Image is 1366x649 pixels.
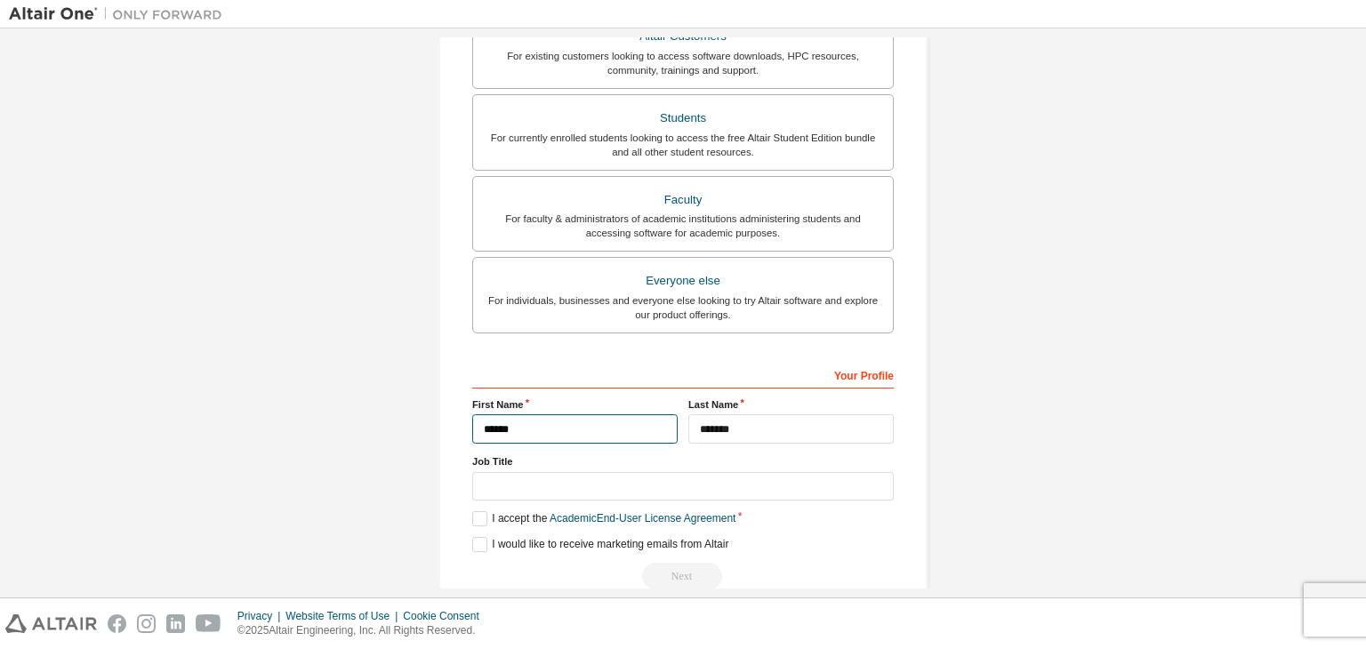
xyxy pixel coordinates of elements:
div: Cookie Consent [403,609,489,623]
img: instagram.svg [137,614,156,633]
img: facebook.svg [108,614,126,633]
div: Your Profile [472,360,894,389]
div: Read and acccept EULA to continue [472,563,894,589]
label: Last Name [688,397,894,412]
p: © 2025 Altair Engineering, Inc. All Rights Reserved. [237,623,490,638]
img: linkedin.svg [166,614,185,633]
div: Everyone else [484,268,882,293]
div: For currently enrolled students looking to access the free Altair Student Edition bundle and all ... [484,131,882,159]
div: Website Terms of Use [285,609,403,623]
label: Job Title [472,454,894,469]
label: I would like to receive marketing emails from Altair [472,537,728,552]
div: Privacy [237,609,285,623]
img: altair_logo.svg [5,614,97,633]
a: Academic End-User License Agreement [550,512,735,525]
label: First Name [472,397,678,412]
div: For individuals, businesses and everyone else looking to try Altair software and explore our prod... [484,293,882,322]
img: Altair One [9,5,231,23]
div: Students [484,106,882,131]
img: youtube.svg [196,614,221,633]
div: For faculty & administrators of academic institutions administering students and accessing softwa... [484,212,882,240]
div: Faculty [484,188,882,212]
label: I accept the [472,511,735,526]
div: For existing customers looking to access software downloads, HPC resources, community, trainings ... [484,49,882,77]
